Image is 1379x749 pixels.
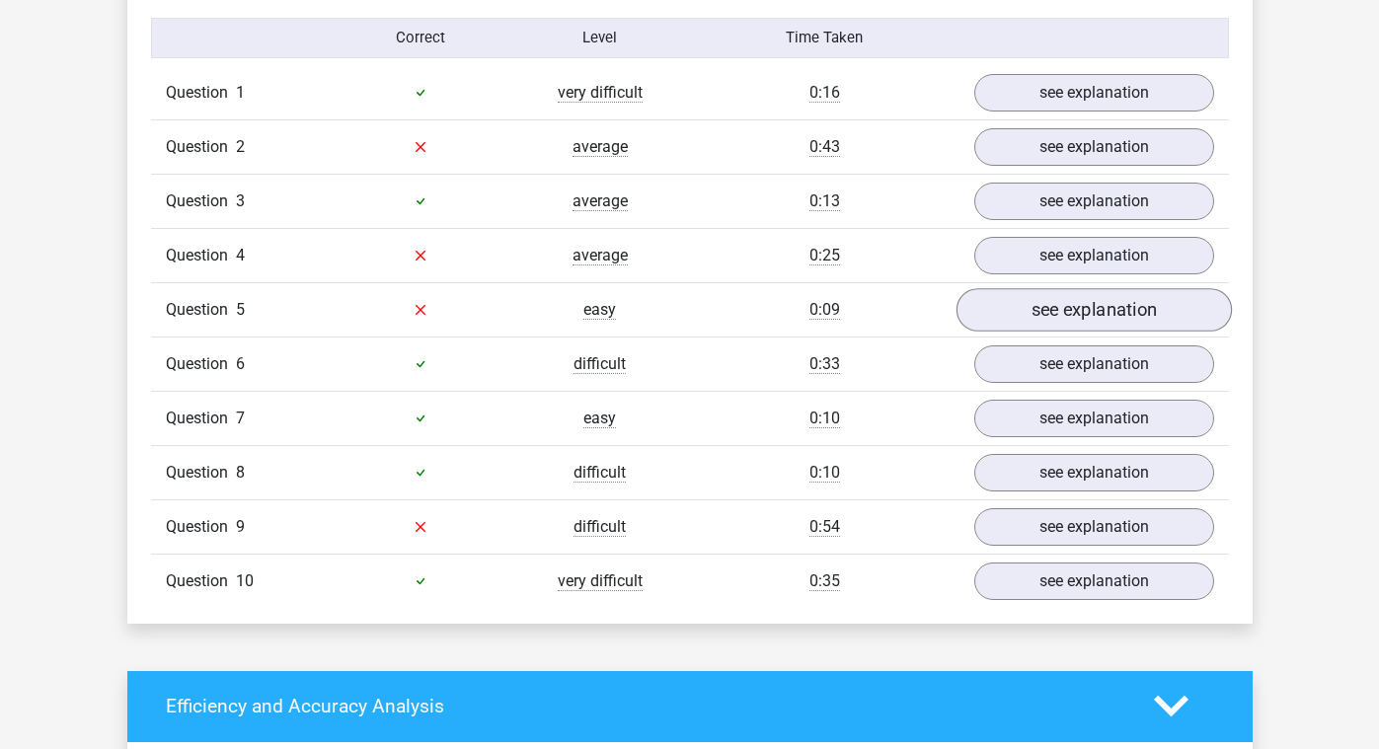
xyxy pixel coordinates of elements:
a: see explanation [974,508,1214,546]
span: 0:10 [809,463,840,483]
span: 2 [236,137,245,156]
a: see explanation [974,400,1214,437]
span: 0:35 [809,571,840,591]
span: 1 [236,83,245,102]
span: average [573,191,628,211]
span: 0:43 [809,137,840,157]
span: average [573,246,628,265]
span: Question [166,135,236,159]
span: difficult [574,463,626,483]
span: 0:25 [809,246,840,265]
span: Question [166,352,236,376]
span: Question [166,569,236,593]
span: 0:09 [809,300,840,320]
span: Question [166,189,236,213]
a: see explanation [974,74,1214,112]
span: 10 [236,571,254,590]
div: Correct [331,27,510,48]
span: 0:16 [809,83,840,103]
span: 0:33 [809,354,840,374]
span: 0:54 [809,517,840,537]
span: easy [583,300,616,320]
span: 8 [236,463,245,482]
span: Question [166,298,236,322]
span: difficult [574,517,626,537]
a: see explanation [974,237,1214,274]
span: 0:13 [809,191,840,211]
a: see explanation [974,128,1214,166]
span: 7 [236,409,245,427]
span: very difficult [558,83,643,103]
span: Question [166,515,236,539]
span: difficult [574,354,626,374]
span: 5 [236,300,245,319]
span: very difficult [558,571,643,591]
span: Question [166,407,236,430]
div: Level [510,27,690,48]
div: Time Taken [689,27,958,48]
h4: Efficiency and Accuracy Analysis [166,695,1124,717]
span: average [573,137,628,157]
a: see explanation [974,454,1214,491]
span: easy [583,409,616,428]
span: Question [166,461,236,485]
span: 9 [236,517,245,536]
a: see explanation [974,345,1214,383]
span: 0:10 [809,409,840,428]
span: 6 [236,354,245,373]
span: 3 [236,191,245,210]
span: Question [166,81,236,105]
a: see explanation [956,288,1231,332]
a: see explanation [974,183,1214,220]
span: 4 [236,246,245,264]
span: Question [166,244,236,267]
a: see explanation [974,562,1214,600]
